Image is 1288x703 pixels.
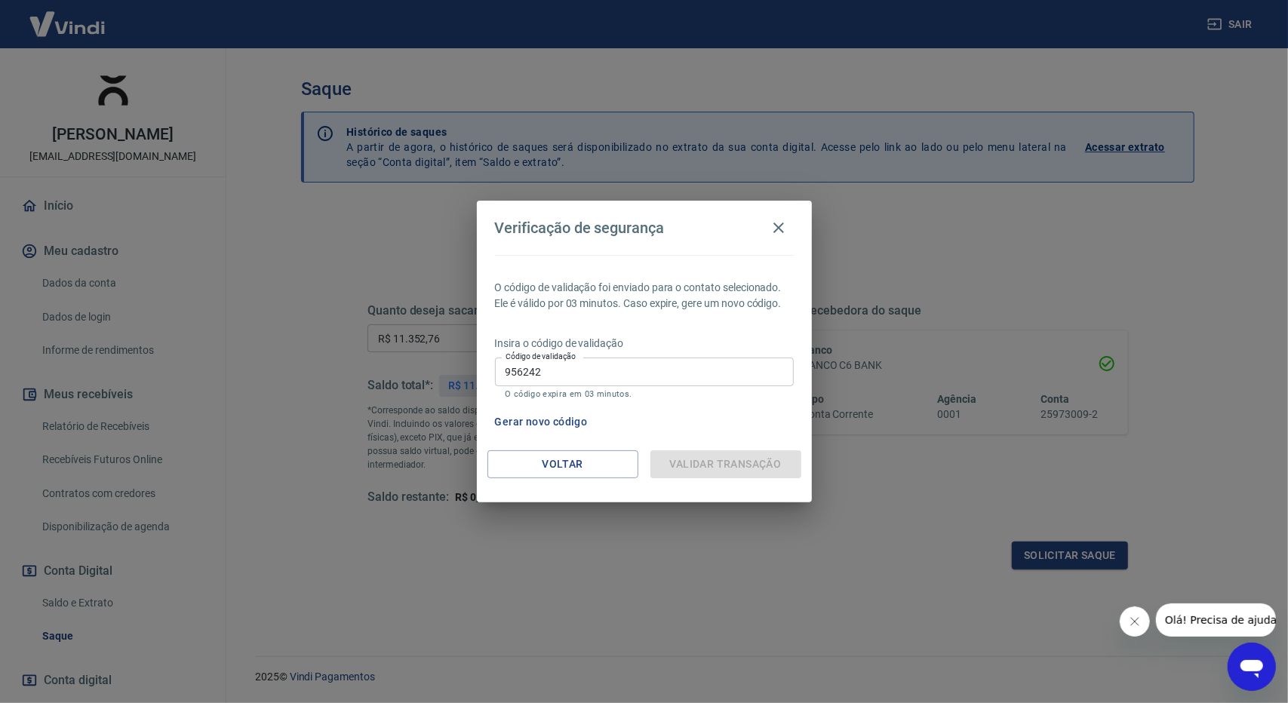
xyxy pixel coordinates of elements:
iframe: Fechar mensagem [1120,606,1150,637]
span: Olá! Precisa de ajuda? [9,11,127,23]
button: Gerar novo código [489,408,594,436]
iframe: Mensagem da empresa [1156,603,1276,637]
button: Voltar [487,450,638,478]
h4: Verificação de segurança [495,219,665,237]
label: Código de validação [506,351,576,362]
p: O código expira em 03 minutos. [506,389,783,399]
p: O código de validação foi enviado para o contato selecionado. Ele é válido por 03 minutos. Caso e... [495,280,794,312]
iframe: Botão para abrir a janela de mensagens [1228,643,1276,691]
p: Insira o código de validação [495,336,794,351]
